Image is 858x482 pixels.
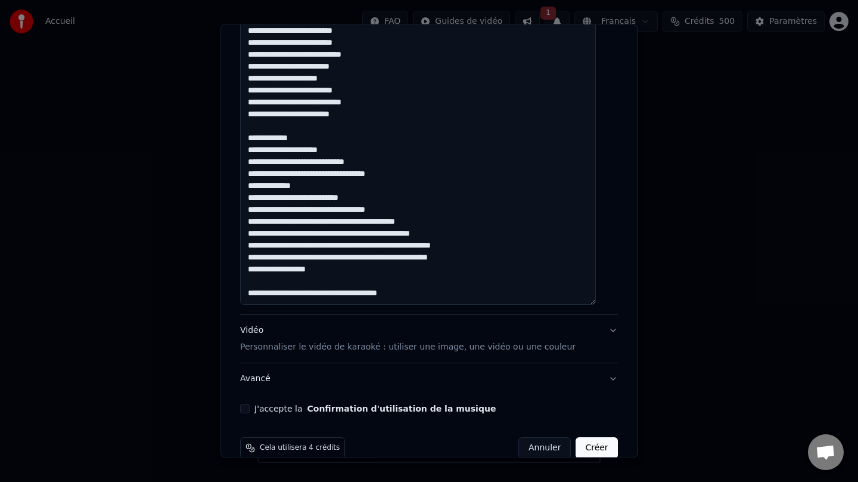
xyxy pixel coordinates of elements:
span: Cela utilisera 4 crédits [260,443,340,453]
button: Créer [576,437,618,459]
button: Annuler [518,437,571,459]
p: Personnaliser le vidéo de karaoké : utiliser une image, une vidéo ou une couleur [240,341,576,353]
div: Vidéo [240,325,576,353]
button: J'accepte la [307,404,496,413]
label: J'accepte la [254,404,496,413]
button: VidéoPersonnaliser le vidéo de karaoké : utiliser une image, une vidéo ou une couleur [240,315,618,363]
button: Avancé [240,363,618,394]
